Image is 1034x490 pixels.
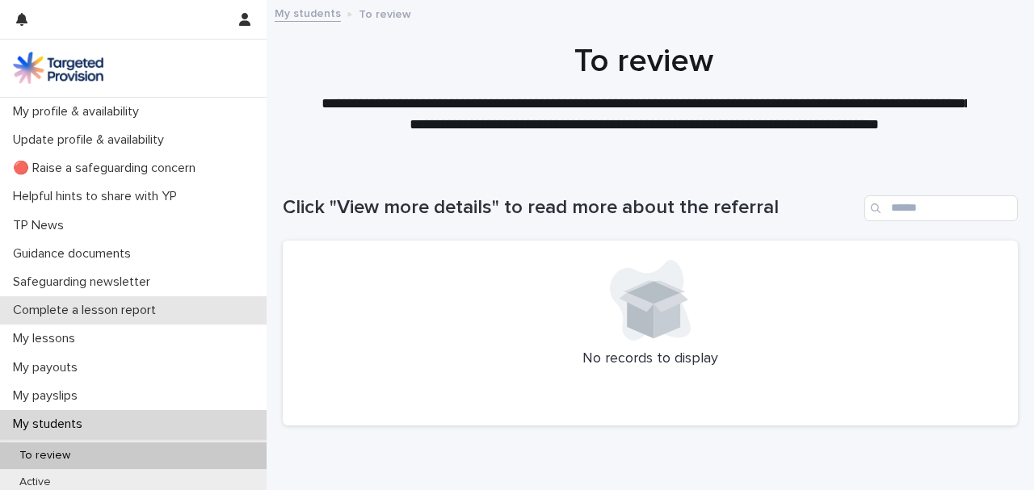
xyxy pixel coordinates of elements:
p: Update profile & availability [6,132,177,148]
p: My lessons [6,331,88,346]
h1: Click "View more details" to read more about the referral [283,196,858,220]
p: To review [359,4,411,22]
img: M5nRWzHhSzIhMunXDL62 [13,52,103,84]
p: Complete a lesson report [6,303,169,318]
p: TP News [6,218,77,233]
p: 🔴 Raise a safeguarding concern [6,161,208,176]
p: Safeguarding newsletter [6,274,163,290]
p: My profile & availability [6,104,152,119]
p: To review [6,449,83,463]
p: No records to display [302,350,998,368]
p: My students [6,417,95,432]
p: My payouts [6,360,90,375]
a: My students [275,3,341,22]
input: Search [864,195,1018,221]
p: Active [6,475,64,489]
h1: To review [283,42,1006,81]
p: Helpful hints to share with YP [6,189,190,204]
p: Guidance documents [6,246,144,262]
p: My payslips [6,388,90,404]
